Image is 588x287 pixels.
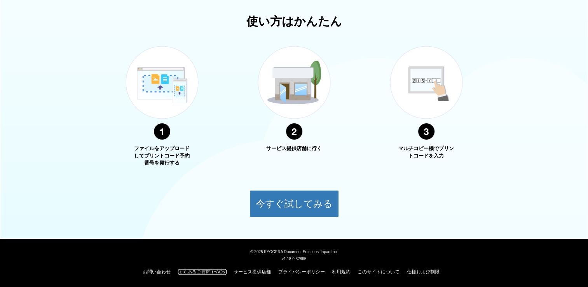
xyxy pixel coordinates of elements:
[133,145,191,167] p: ファイルをアップロードしてプリントコード予約番号を発行する
[407,269,440,275] a: 仕様および制限
[278,269,325,275] a: プライバシーポリシー
[234,269,271,275] a: サービス提供店舗
[250,190,339,217] button: 今すぐ試してみる
[397,145,455,159] p: マルチコピー機でプリントコードを入力
[143,269,171,275] a: お問い合わせ
[265,145,323,152] p: サービス提供店舗に行く
[250,249,338,254] span: © 2025 KYOCERA Document Solutions Japan Inc.
[178,269,227,275] a: よくあるご質問 (FAQs)
[332,269,351,275] a: 利用規約
[358,269,400,275] a: このサイトについて
[282,256,306,261] span: v1.18.0.32895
